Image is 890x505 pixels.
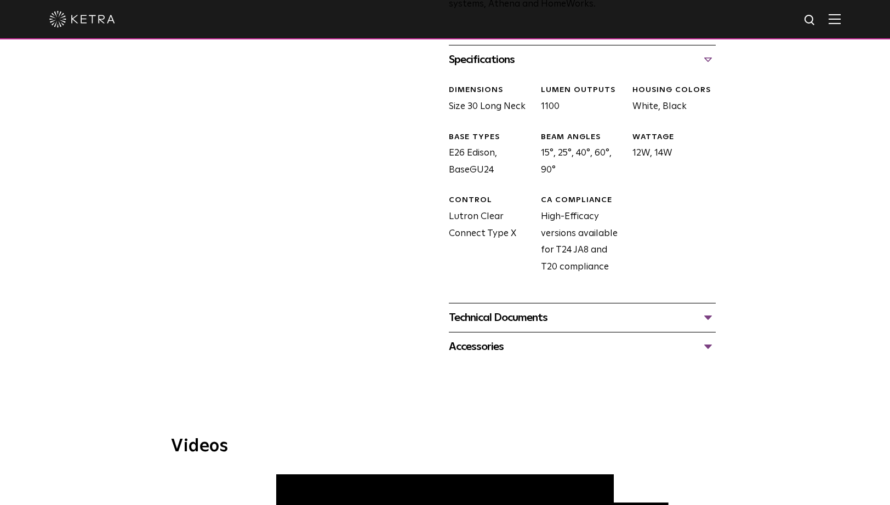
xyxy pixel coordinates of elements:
[441,195,532,276] div: Lutron Clear Connect Type X
[803,14,817,27] img: search icon
[449,338,716,355] div: Accessories
[541,85,624,96] div: LUMEN OUTPUTS
[449,132,532,143] div: BASE TYPES
[441,132,532,179] div: E26 Edison, BaseGU24
[533,195,624,276] div: High-Efficacy versions available for T24 JA8 and T20 compliance
[449,51,716,68] div: Specifications
[541,132,624,143] div: BEAM ANGLES
[829,14,841,24] img: Hamburger%20Nav.svg
[49,11,115,27] img: ketra-logo-2019-white
[533,132,624,179] div: 15°, 25°, 40°, 60°, 90°
[632,132,716,143] div: WATTAGE
[449,85,532,96] div: DIMENSIONS
[632,85,716,96] div: HOUSING COLORS
[624,132,716,179] div: 12W, 14W
[171,438,719,455] h3: Videos
[449,195,532,206] div: CONTROL
[449,309,716,326] div: Technical Documents
[441,85,532,115] div: Size 30 Long Neck
[624,85,716,115] div: White, Black
[541,195,624,206] div: CA COMPLIANCE
[533,85,624,115] div: 1100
